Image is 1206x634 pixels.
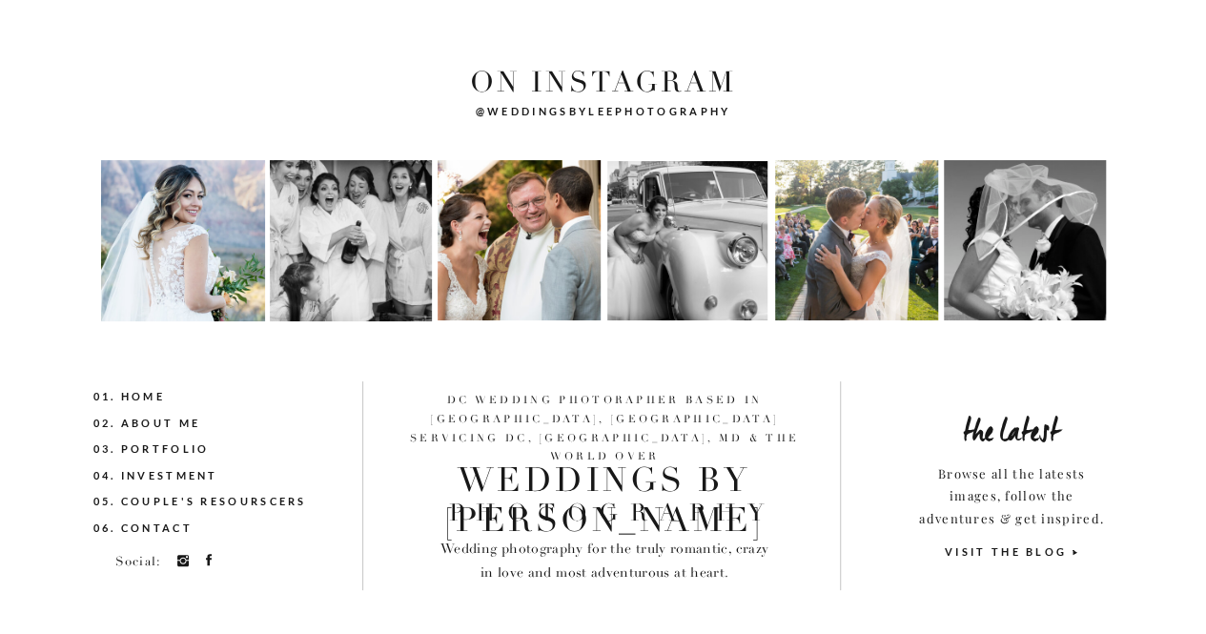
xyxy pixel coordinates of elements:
[368,102,839,133] div: @weddingsbyleephotography
[93,519,277,540] a: 06. Contact
[467,66,740,99] div: on instagram
[400,460,808,541] p: weddings By [PERSON_NAME]
[401,391,808,443] p: DC wedding photorapher BASED IN [GEOGRAPHIC_DATA], [GEOGRAPHIC_DATA] servicing Dc, [GEOGRAPHIC_DA...
[910,402,1113,458] a: the latest
[916,462,1108,527] a: Browse all the latests images, follow the adventures & get inspired.
[93,387,277,408] a: 01. Home
[93,440,277,460] a: 03. Portfolio
[93,492,353,513] a: 05. couple's resourscers
[935,542,1077,585] a: VISIT THE BLOG
[93,414,277,435] a: 02. About me
[115,555,171,580] div: Social:
[93,466,277,487] a: 04. investment
[440,537,769,586] p: Wedding photography for the truly romantic, crazy in love and most adventurous at heart.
